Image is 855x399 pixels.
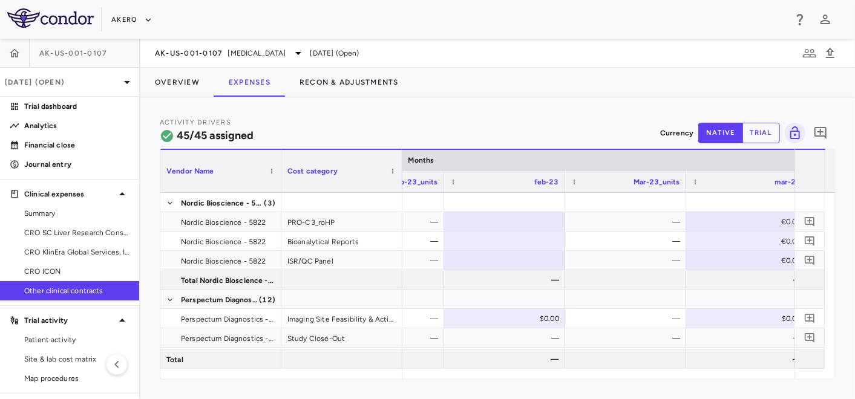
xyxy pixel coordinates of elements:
[24,208,129,219] span: Summary
[177,128,254,144] h6: 45/45 assigned
[576,251,680,270] div: —
[455,309,559,328] div: $0.00
[534,178,559,186] span: feb-23
[281,348,402,366] div: Review and management of daily QC reports and input in database
[281,328,402,347] div: Study Close-Out
[697,349,801,369] div: —
[281,212,402,231] div: PRO-C3_roHP
[5,77,120,88] p: [DATE] (Open)
[181,271,274,290] span: Total Nordic Bioscience - 5822
[155,48,223,58] span: AK-US-001-0107
[804,255,816,266] svg: Add comment
[7,8,94,28] img: logo-full-BYUhSk78.svg
[181,348,274,368] span: Perspectum Diagnostics - 5598
[813,126,828,140] svg: Add comment
[810,123,831,143] button: Add comment
[111,10,152,30] button: Akero
[310,48,359,59] span: [DATE] (Open)
[281,232,402,250] div: Bioanalytical Reports
[634,178,680,186] span: Mar-23_units
[742,123,780,143] button: trial
[181,329,274,348] span: Perspectum Diagnostics - 5598
[697,270,801,290] div: —
[804,313,816,324] svg: Add comment
[181,310,274,329] span: Perspectum Diagnostics - 5598
[408,156,434,164] span: Months
[24,227,129,238] span: CRO SC Liver Research Consortium LLC
[181,290,258,310] span: Perspectum Diagnostics - 5598
[24,354,129,365] span: Site & lab cost matrix
[181,251,266,271] span: Nordic Bioscience - 5822
[24,247,129,258] span: CRO KlinEra Global Services, Inc.
[281,309,402,328] div: Imaging Site Feasibility & Activation
[181,193,263,213] span: Nordic Bioscience - 5822
[24,189,115,199] p: Clinical expenses
[660,128,693,138] p: Currency
[285,68,413,97] button: Recon & Adjustments
[804,235,816,247] svg: Add comment
[24,120,129,131] p: Analytics
[166,350,183,369] span: Total
[576,232,680,251] div: —
[259,290,275,310] span: (12)
[804,332,816,343] svg: Add comment
[24,266,129,277] span: CRO ICON
[181,213,266,232] span: Nordic Bioscience - 5822
[264,193,275,213] span: (3)
[802,233,818,249] button: Add comment
[24,373,129,384] span: Map procedures
[24,101,129,112] p: Trial dashboard
[160,118,231,126] span: Activity Drivers
[576,212,680,232] div: —
[287,167,338,175] span: Cost category
[576,309,680,328] div: —
[802,213,818,230] button: Add comment
[697,328,801,348] div: —
[455,328,559,348] div: —
[181,232,266,251] span: Nordic Bioscience - 5822
[697,232,801,251] div: €0.00
[455,349,559,369] div: —
[140,68,214,97] button: Overview
[780,123,805,143] span: You do not have permission to lock or unlock grids
[24,140,129,151] p: Financial close
[697,251,801,270] div: €0.00
[281,251,402,270] div: ISR/QC Panel
[804,216,816,227] svg: Add comment
[24,315,115,326] p: Trial activity
[802,329,818,346] button: Add comment
[24,334,129,345] span: Patient activity
[802,310,818,326] button: Add comment
[697,212,801,232] div: €0.00
[214,68,285,97] button: Expenses
[228,48,286,59] span: [MEDICAL_DATA]
[166,167,214,175] span: Vendor Name
[24,159,129,170] p: Journal entry
[775,178,801,186] span: mar-23
[697,309,801,328] div: $0.00
[802,252,818,268] button: Add comment
[698,123,743,143] button: native
[39,48,108,58] span: AK-US-001-0107
[24,285,129,296] span: Other clinical contracts
[391,178,438,186] span: Feb-23_units
[576,328,680,348] div: —
[455,270,559,290] div: —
